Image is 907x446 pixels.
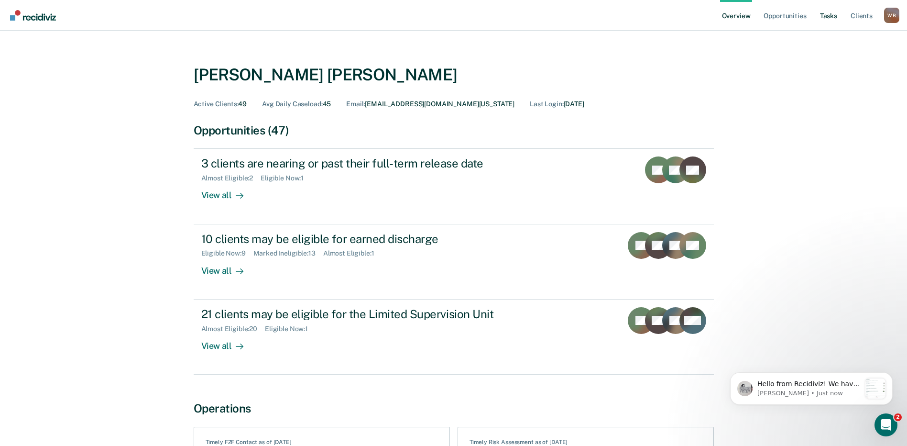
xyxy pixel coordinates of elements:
[194,401,714,415] div: Operations
[194,100,247,108] div: 49
[201,325,265,333] div: Almost Eligible : 20
[194,100,239,108] span: Active Clients :
[194,65,458,85] div: [PERSON_NAME] [PERSON_NAME]
[42,36,145,45] p: Message from Kim, sent Just now
[884,8,899,23] div: W B
[194,148,714,224] a: 3 clients are nearing or past their full-term release dateAlmost Eligible:2Eligible Now:1View all
[201,333,255,351] div: View all
[201,156,537,170] div: 3 clients are nearing or past their full-term release date
[261,174,311,182] div: Eligible Now : 1
[194,123,714,137] div: Opportunities (47)
[253,249,323,257] div: Marked Ineligible : 13
[530,100,563,108] span: Last Login :
[201,307,537,321] div: 21 clients may be eligible for the Limited Supervision Unit
[265,325,316,333] div: Eligible Now : 1
[262,100,331,108] div: 45
[716,353,907,420] iframe: Intercom notifications message
[10,10,56,21] img: Recidiviz
[874,413,897,436] iframe: Intercom live chat
[346,100,514,108] div: [EMAIL_ADDRESS][DOMAIN_NAME][US_STATE]
[262,100,322,108] span: Avg Daily Caseload :
[201,257,255,276] div: View all
[194,224,714,300] a: 10 clients may be eligible for earned dischargeEligible Now:9Marked Ineligible:13Almost Eligible:...
[323,249,382,257] div: Almost Eligible : 1
[346,100,365,108] span: Email :
[201,249,253,257] div: Eligible Now : 9
[894,413,902,421] span: 2
[194,300,714,375] a: 21 clients may be eligible for the Limited Supervision UnitAlmost Eligible:20Eligible Now:1View all
[530,100,584,108] div: [DATE]
[884,8,899,23] button: Profile dropdown button
[201,232,537,246] div: 10 clients may be eligible for earned discharge
[201,182,255,201] div: View all
[42,27,144,339] span: Hello from Recidiviz! We have some exciting news. Officers will now have their own Overview page ...
[201,174,261,182] div: Almost Eligible : 2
